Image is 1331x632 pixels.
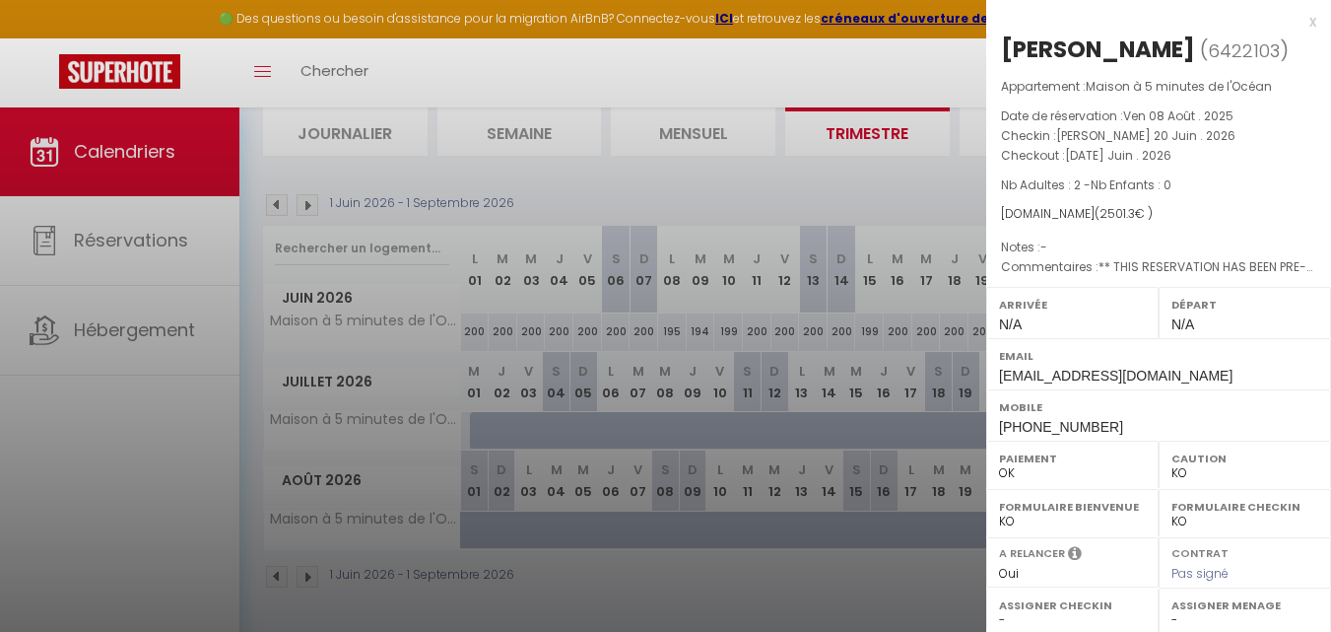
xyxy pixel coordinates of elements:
[1091,176,1171,193] span: Nb Enfants : 0
[1001,106,1316,126] p: Date de réservation :
[999,497,1146,517] label: Formulaire Bienvenue
[1200,36,1289,64] span: ( )
[1171,295,1318,315] label: Départ
[1001,77,1316,97] p: Appartement :
[1086,78,1272,95] span: Maison à 5 minutes de l'Océan
[1123,107,1233,124] span: Ven 08 Août . 2025
[1040,239,1047,255] span: -
[1001,146,1316,166] p: Checkout :
[1001,176,1171,193] span: Nb Adultes : 2 -
[1171,449,1318,468] label: Caution
[1171,545,1229,558] label: Contrat
[999,397,1318,417] label: Mobile
[999,346,1318,366] label: Email
[1171,497,1318,517] label: Formulaire Checkin
[1099,205,1135,222] span: 2501.3
[1001,34,1195,65] div: [PERSON_NAME]
[1065,147,1171,164] span: [DATE] Juin . 2026
[1001,257,1316,277] p: Commentaires :
[999,368,1232,384] span: [EMAIL_ADDRESS][DOMAIN_NAME]
[999,419,1123,435] span: [PHONE_NUMBER]
[1056,127,1235,144] span: [PERSON_NAME] 20 Juin . 2026
[999,449,1146,468] label: Paiement
[1068,545,1082,567] i: Sélectionner OUI si vous souhaiter envoyer les séquences de messages post-checkout
[999,295,1146,315] label: Arrivée
[999,596,1146,615] label: Assigner Checkin
[986,10,1316,34] div: x
[1001,205,1316,224] div: [DOMAIN_NAME]
[16,8,75,67] button: Ouvrir le widget de chat LiveChat
[1208,38,1280,63] span: 6422103
[1001,126,1316,146] p: Checkin :
[1095,205,1153,222] span: ( € )
[999,316,1022,332] span: N/A
[1171,565,1229,582] span: Pas signé
[1171,596,1318,615] label: Assigner Menage
[999,545,1065,562] label: A relancer
[1171,316,1194,332] span: N/A
[1001,238,1316,257] p: Notes :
